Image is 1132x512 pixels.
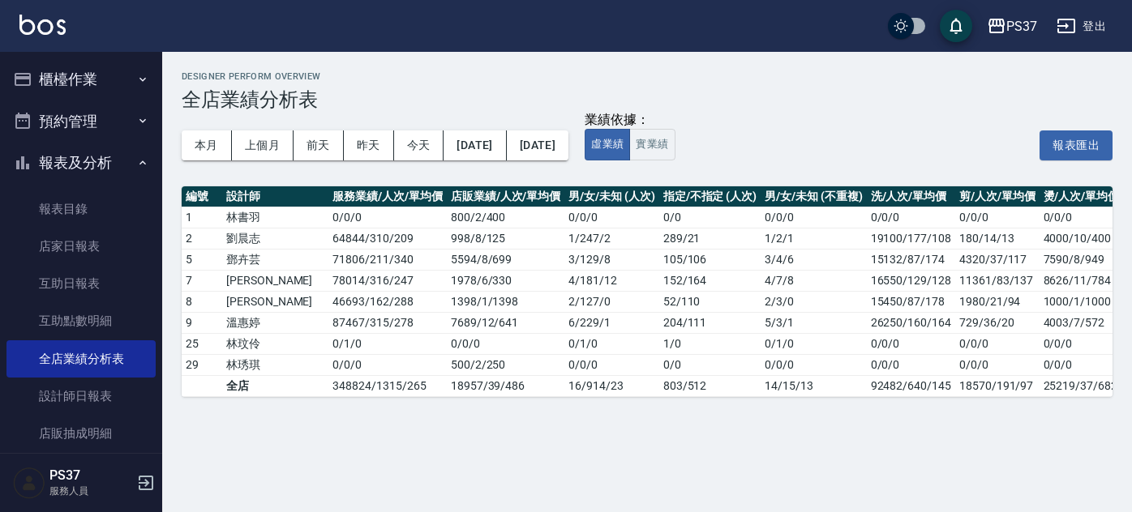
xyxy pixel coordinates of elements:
[507,130,568,160] button: [DATE]
[564,249,658,270] td: 3 / 129 / 8
[564,207,658,228] td: 0 / 0 / 0
[1040,186,1124,207] th: 燙/人次/單均價
[955,354,1040,375] td: 0/0/0
[1040,291,1124,312] td: 1000/1/1000
[1040,333,1124,354] td: 0/0/0
[6,228,156,265] a: 店家日報表
[447,333,564,354] td: 0 / 0 / 0
[1050,11,1113,41] button: 登出
[447,375,564,396] td: 18957 / 39 / 486
[328,207,446,228] td: 0 / 0 / 0
[867,228,955,249] td: 19100/177/108
[761,354,866,375] td: 0 / 0 / 0
[222,207,328,228] td: 林書羽
[6,340,156,378] a: 全店業績分析表
[659,270,761,291] td: 152 / 164
[761,228,866,249] td: 1 / 2 / 1
[1040,270,1124,291] td: 8626/11/784
[182,130,232,160] button: 本月
[1040,136,1113,151] a: 報表匯出
[182,228,222,249] td: 2
[659,186,761,207] th: 指定/不指定 (人次)
[182,186,222,207] th: 編號
[447,186,564,207] th: 店販業績/人次/單均價
[867,270,955,291] td: 16550/129/128
[629,129,675,160] button: 實業績
[222,291,328,312] td: [PERSON_NAME]
[955,333,1040,354] td: 0/0/0
[447,291,564,312] td: 1398 / 1 / 1398
[585,129,630,160] button: 虛業績
[955,312,1040,333] td: 729/36/20
[659,207,761,228] td: 0 / 0
[955,375,1040,396] td: 18570/191/97
[867,354,955,375] td: 0/0/0
[659,333,761,354] td: 1 / 0
[659,291,761,312] td: 52 / 110
[955,228,1040,249] td: 180/14/13
[761,312,866,333] td: 5 / 3 / 1
[1040,130,1113,160] button: 報表匯出
[867,312,955,333] td: 26250/160/164
[447,249,564,270] td: 5594 / 8 / 699
[13,467,45,499] img: Person
[564,186,658,207] th: 男/女/未知 (人次)
[222,354,328,375] td: 林琇琪
[659,354,761,375] td: 0 / 0
[955,186,1040,207] th: 剪/人次/單均價
[761,207,866,228] td: 0 / 0 / 0
[867,291,955,312] td: 15450/87/178
[328,333,446,354] td: 0 / 1 / 0
[1040,207,1124,228] td: 0/0/0
[761,291,866,312] td: 2 / 3 / 0
[1040,354,1124,375] td: 0/0/0
[447,270,564,291] td: 1978 / 6 / 330
[328,291,446,312] td: 46693 / 162 / 288
[447,354,564,375] td: 500 / 2 / 250
[1006,16,1037,36] div: PS37
[328,249,446,270] td: 71806 / 211 / 340
[49,484,132,498] p: 服務人員
[19,15,66,35] img: Logo
[564,291,658,312] td: 2 / 127 / 0
[182,291,222,312] td: 8
[955,249,1040,270] td: 4320/37/117
[867,333,955,354] td: 0/0/0
[6,265,156,302] a: 互助日報表
[564,270,658,291] td: 4 / 181 / 12
[1040,312,1124,333] td: 4003/7/572
[182,354,222,375] td: 29
[659,228,761,249] td: 289 / 21
[6,100,156,143] button: 預約管理
[761,270,866,291] td: 4 / 7 / 8
[564,228,658,249] td: 1 / 247 / 2
[6,58,156,100] button: 櫃檯作業
[222,270,328,291] td: [PERSON_NAME]
[6,142,156,184] button: 報表及分析
[761,249,866,270] td: 3 / 4 / 6
[328,375,446,396] td: 348824 / 1315 / 265
[447,228,564,249] td: 998 / 8 / 125
[182,312,222,333] td: 9
[6,415,156,452] a: 店販抽成明細
[328,312,446,333] td: 87467 / 315 / 278
[585,112,675,129] div: 業績依據：
[6,302,156,339] a: 互助點數明細
[564,333,658,354] td: 0 / 1 / 0
[1040,228,1124,249] td: 4000/10/400
[955,207,1040,228] td: 0/0/0
[222,333,328,354] td: 林玟伶
[761,186,866,207] th: 男/女/未知 (不重複)
[940,10,972,42] button: save
[328,186,446,207] th: 服務業績/人次/單均價
[222,375,328,396] td: 全店
[344,130,394,160] button: 昨天
[867,186,955,207] th: 洗/人次/單均價
[955,291,1040,312] td: 1980/21/94
[182,88,1113,111] h3: 全店業績分析表
[761,333,866,354] td: 0 / 1 / 0
[222,228,328,249] td: 劉晨志
[328,354,446,375] td: 0 / 0 / 0
[955,270,1040,291] td: 11361/83/137
[761,375,866,396] td: 14 / 15 / 13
